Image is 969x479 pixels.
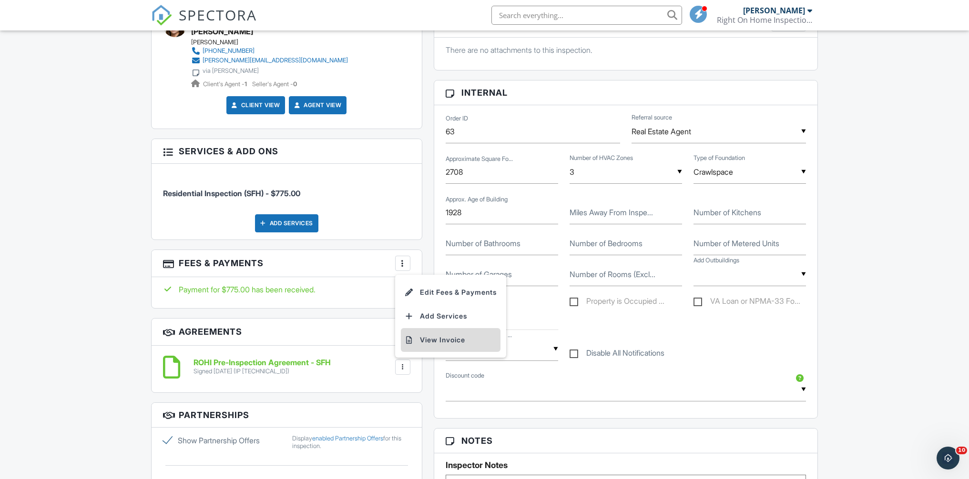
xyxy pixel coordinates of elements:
label: Order ID [446,114,468,123]
div: Add Services [255,214,318,232]
label: Number of Rooms (Excluding Bath/Kitchen) [570,269,655,279]
input: Number of Kitchens [694,201,806,224]
span: 10 [956,447,967,454]
input: Number of Rooms (Excluding Bath/Kitchen) [570,263,682,286]
h6: ROHI Pre-Inspection Agreement - SFH [194,359,331,367]
h5: Inspector Notes [446,460,806,470]
span: SPECTORA [179,5,257,25]
input: Approximate Square Footage [446,160,558,184]
label: Discount code [446,371,484,380]
div: Display for this inspection. [292,435,410,450]
label: Property is Occupied / Furnished? [570,297,664,309]
label: Number of HVAC Zones [570,154,633,162]
div: [PHONE_NUMBER] [203,47,255,55]
input: Miles Away From Inspector's Address [570,201,682,224]
h3: Agreements [152,319,422,346]
span: Seller's Agent - [252,80,297,88]
div: [PERSON_NAME][EMAIL_ADDRESS][DOMAIN_NAME] [203,57,348,64]
label: Number of Metered Units [694,238,779,249]
label: Approx. Age of Building [446,195,508,204]
span: Residential Inspection (SFH) - $775.00 [163,189,300,198]
label: Disable All Notifications [570,349,664,360]
label: VA Loan or NPMA-33 Form Required? [694,297,800,309]
h3: Partnerships [152,403,422,428]
iframe: Intercom live chat [937,447,959,469]
h3: Fees & Payments [152,250,422,277]
span: Client's Agent - [203,80,248,88]
input: Number of Garages [446,263,558,286]
label: Approximate Square Footage [446,155,513,163]
li: Service: Residential Inspection (SFH) [163,171,410,206]
a: [PHONE_NUMBER] [191,46,348,56]
h3: Services & Add ons [152,139,422,164]
strong: 1 [245,80,247,88]
strong: 0 [293,80,297,88]
h3: Internal [434,80,818,105]
label: Number of Kitchens [694,207,761,218]
div: via [PERSON_NAME] [203,67,259,75]
div: Signed [DATE] (IP [TECHNICAL_ID]) [194,368,331,375]
div: [PERSON_NAME] [743,6,805,15]
div: [PERSON_NAME] [191,39,356,46]
img: The Best Home Inspection Software - Spectora [151,5,172,26]
a: ROHI Pre-Inspection Agreement - SFH Signed [DATE] (IP [TECHNICAL_ID]) [194,359,331,375]
label: Number of Bathrooms [446,238,520,249]
a: SPECTORA [151,13,257,33]
label: Add Outbuildings [694,256,739,265]
a: Agent View [292,100,341,110]
label: Show Partnership Offers [163,435,281,446]
label: Number of Garages [446,269,512,279]
h3: Notes [434,429,818,453]
input: Search everything... [491,6,682,25]
div: Right On Home Inspections, LLC [717,15,812,25]
label: Referral source [632,113,672,122]
label: Type of Foundation [694,154,745,162]
input: Approx. Age of Building [446,201,558,224]
input: Number of Bedrooms [570,232,682,255]
label: Miles Away From Inspector's Address [570,207,653,218]
input: Number of Metered Units [694,232,806,255]
a: Client View [230,100,280,110]
p: There are no attachments to this inspection. [446,45,806,55]
a: [PERSON_NAME][EMAIL_ADDRESS][DOMAIN_NAME] [191,56,348,65]
a: enabled Partnership Offers [312,435,383,442]
div: Payment for $775.00 has been received. [163,284,410,295]
input: Number of Bathrooms [446,232,558,255]
label: Number of Bedrooms [570,238,643,249]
